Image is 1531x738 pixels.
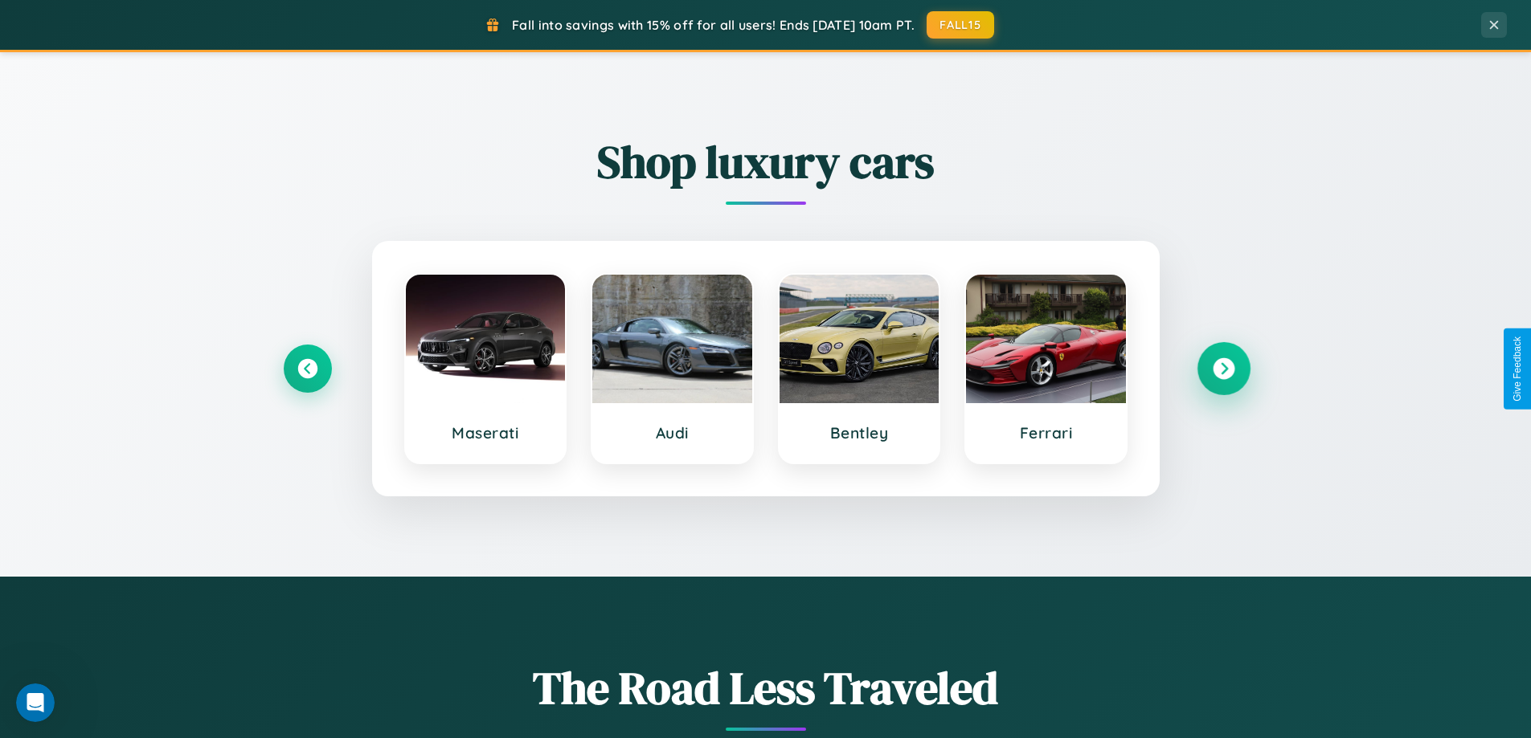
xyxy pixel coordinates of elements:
span: Fall into savings with 15% off for all users! Ends [DATE] 10am PT. [512,17,915,33]
h2: Shop luxury cars [284,131,1248,193]
h3: Ferrari [982,423,1110,442]
button: FALL15 [927,11,994,39]
h3: Maserati [422,423,550,442]
h1: The Road Less Traveled [284,657,1248,719]
h3: Bentley [796,423,923,442]
iframe: Intercom live chat [16,683,55,722]
div: Give Feedback [1512,336,1523,402]
h3: Audi [608,423,736,442]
